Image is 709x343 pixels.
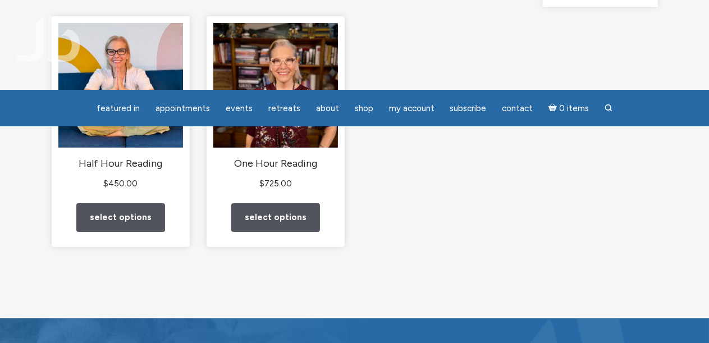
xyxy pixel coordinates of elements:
span: Events [226,103,253,113]
img: One Hour Reading [213,23,338,148]
span: featured in [97,103,140,113]
a: Retreats [262,98,307,120]
span: Retreats [268,103,300,113]
span: $ [259,179,264,189]
a: Add to cart: “One Hour Reading” [231,203,320,232]
a: Add to cart: “Half Hour Reading” [76,203,165,232]
a: Subscribe [443,98,493,120]
span: 0 items [559,104,589,113]
a: Shop [348,98,380,120]
a: Events [219,98,259,120]
h2: One Hour Reading [213,157,338,170]
img: Jamie Butler. The Everyday Medium [17,17,80,62]
a: Half Hour Reading $450.00 [58,23,183,190]
a: One Hour Reading $725.00 [213,23,338,190]
a: Contact [496,98,540,120]
h2: Half Hour Reading [58,157,183,170]
span: Contact [502,103,533,113]
span: Appointments [155,103,210,113]
img: Half Hour Reading [58,23,183,148]
span: Subscribe [450,103,487,113]
i: Cart [549,103,560,113]
a: Cart0 items [542,97,596,120]
span: Shop [355,103,373,113]
span: My Account [389,103,434,113]
a: featured in [90,98,147,120]
span: About [316,103,339,113]
a: About [309,98,346,120]
bdi: 450.00 [103,179,138,189]
span: $ [103,179,108,189]
a: Appointments [149,98,217,120]
bdi: 725.00 [259,179,292,189]
a: My Account [382,98,441,120]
